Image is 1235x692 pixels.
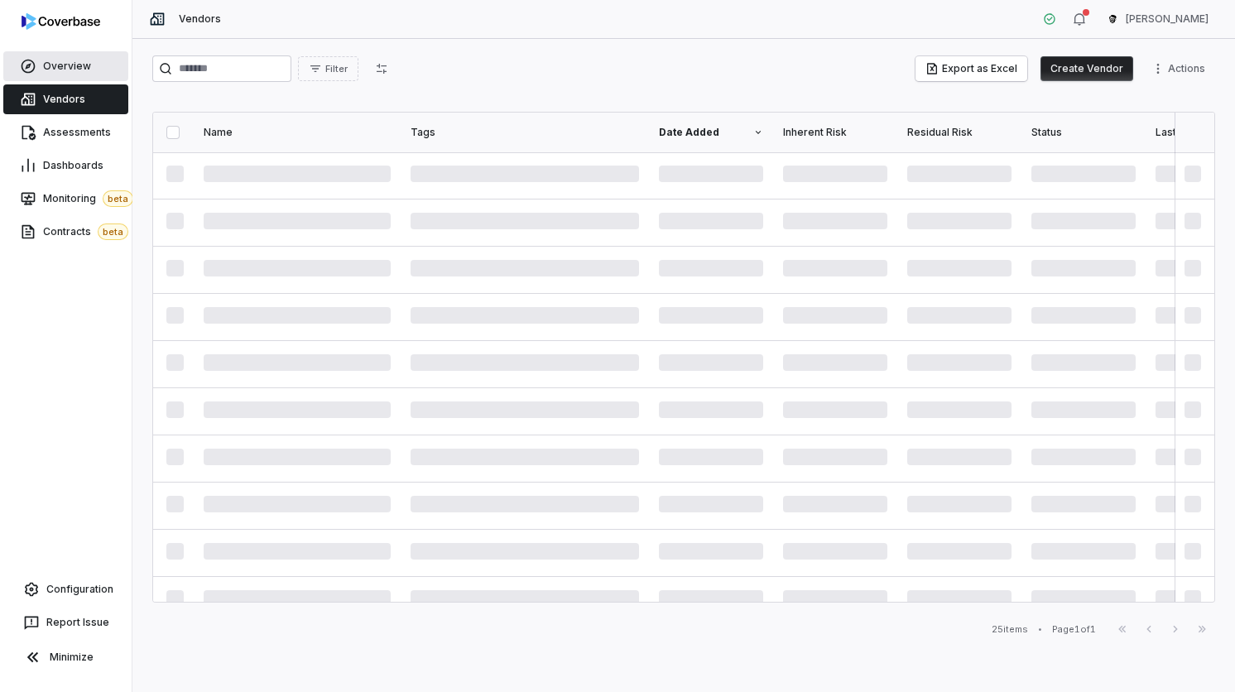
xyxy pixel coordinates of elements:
img: logo-D7KZi-bG.svg [22,13,100,30]
button: Export as Excel [915,56,1027,81]
button: Gus Cuddy avatar[PERSON_NAME] [1096,7,1218,31]
img: Gus Cuddy avatar [1106,12,1119,26]
span: Minimize [50,651,94,664]
span: Monitoring [43,190,133,207]
a: Contractsbeta [3,217,128,247]
span: Configuration [46,583,113,596]
a: Overview [3,51,128,81]
button: Minimize [7,641,125,674]
span: Report Issue [46,616,109,629]
div: Status [1031,126,1136,139]
span: Contracts [43,223,128,240]
div: 25 items [992,623,1028,636]
div: Tags [411,126,639,139]
a: Assessments [3,118,128,147]
button: Report Issue [7,608,125,637]
span: [PERSON_NAME] [1126,12,1209,26]
div: • [1038,623,1042,635]
span: Vendors [43,93,85,106]
a: Dashboards [3,151,128,180]
span: Filter [325,63,348,75]
span: beta [103,190,133,207]
a: Configuration [7,574,125,604]
span: Vendors [179,12,221,26]
div: Name [204,126,391,139]
button: Filter [298,56,358,81]
a: Monitoringbeta [3,184,128,214]
span: Assessments [43,126,111,139]
div: Residual Risk [907,126,1012,139]
span: Dashboards [43,159,103,172]
a: Vendors [3,84,128,114]
div: Date Added [659,126,763,139]
span: beta [98,223,128,240]
button: More actions [1146,56,1215,81]
div: Inherent Risk [783,126,887,139]
button: Create Vendor [1040,56,1133,81]
span: Overview [43,60,91,73]
div: Page 1 of 1 [1052,623,1096,636]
